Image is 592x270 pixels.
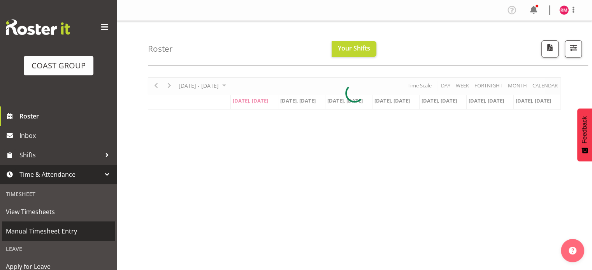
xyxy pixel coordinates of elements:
[338,44,370,52] span: Your Shifts
[569,247,576,254] img: help-xxl-2.png
[577,108,592,161] button: Feedback - Show survey
[6,19,70,35] img: Rosterit website logo
[19,130,113,141] span: Inbox
[2,186,115,202] div: Timesheet
[565,40,582,57] button: Filter Shifts
[541,40,559,57] button: Download a PDF of the roster according to the set date range.
[19,149,101,161] span: Shifts
[19,110,113,122] span: Roster
[581,116,588,143] span: Feedback
[332,41,376,57] button: Your Shifts
[2,241,115,257] div: Leave
[6,206,111,218] span: View Timesheets
[32,60,86,71] div: COAST GROUP
[19,169,101,180] span: Time & Attendance
[2,221,115,241] a: Manual Timesheet Entry
[559,5,569,15] img: robert-micheal-hyde10060.jpg
[6,225,111,237] span: Manual Timesheet Entry
[148,44,173,53] h4: Roster
[2,202,115,221] a: View Timesheets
